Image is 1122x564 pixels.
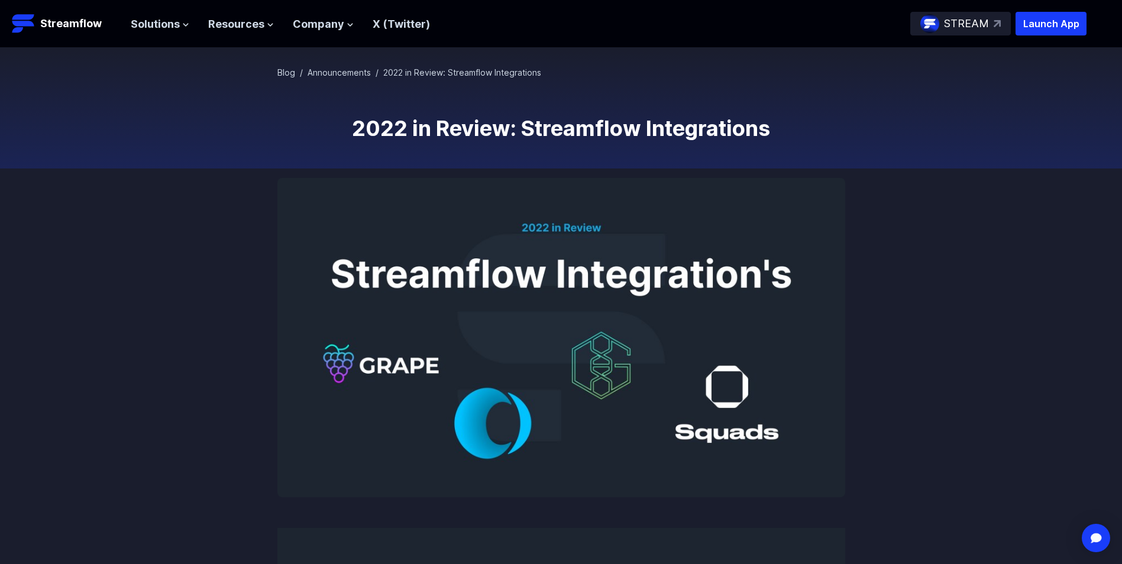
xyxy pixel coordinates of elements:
[12,12,35,35] img: Streamflow Logo
[277,178,845,497] img: 2022 in Review: Streamflow Integrations
[277,116,845,140] h1: 2022 in Review: Streamflow Integrations
[40,15,102,32] p: Streamflow
[300,67,303,77] span: /
[920,14,939,33] img: streamflow-logo-circle.png
[293,16,354,33] button: Company
[308,67,371,77] a: Announcements
[944,15,989,33] p: STREAM
[208,16,264,33] span: Resources
[373,18,430,30] a: X (Twitter)
[383,67,541,77] span: 2022 in Review: Streamflow Integrations
[1016,12,1087,35] button: Launch App
[12,12,119,35] a: Streamflow
[376,67,379,77] span: /
[208,16,274,33] button: Resources
[131,16,180,33] span: Solutions
[994,20,1001,27] img: top-right-arrow.svg
[293,16,344,33] span: Company
[1082,524,1110,552] div: Open Intercom Messenger
[277,67,295,77] a: Blog
[131,16,189,33] button: Solutions
[910,12,1011,35] a: STREAM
